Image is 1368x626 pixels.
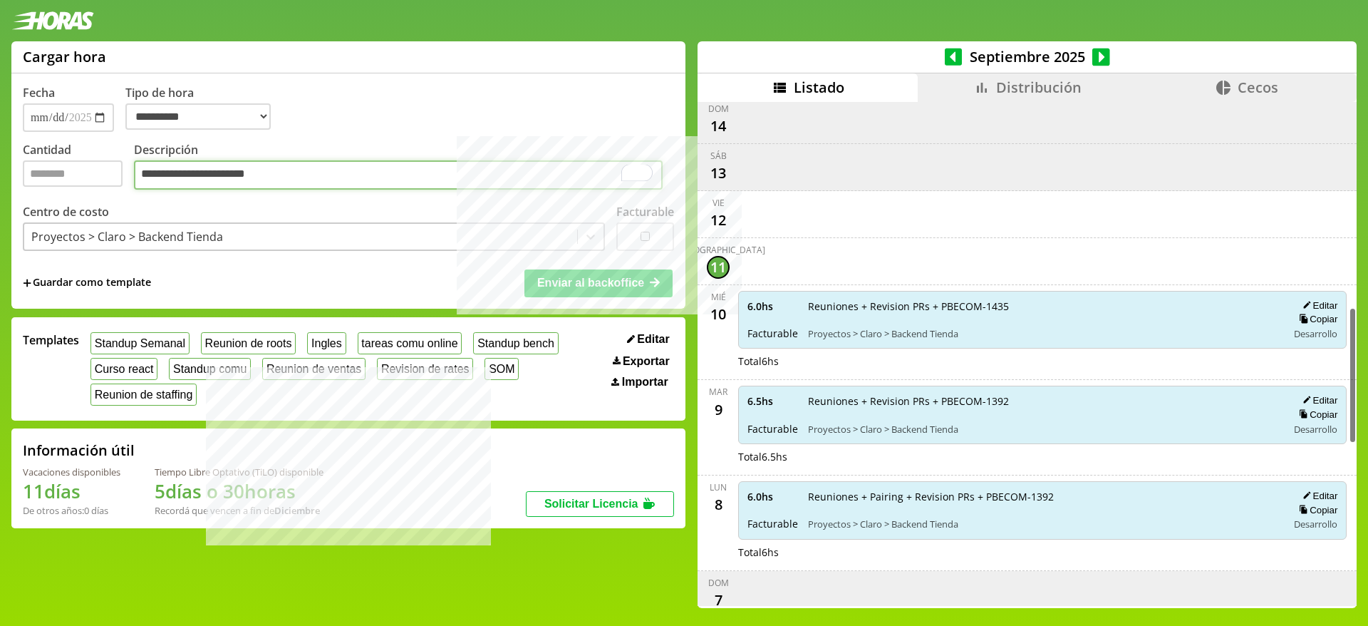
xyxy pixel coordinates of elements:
[808,423,1278,436] span: Proyectos > Claro > Backend Tienda
[708,103,729,115] div: dom
[1294,518,1337,530] span: Desarrollo
[1295,313,1337,325] button: Copiar
[23,204,109,220] label: Centro de costo
[707,162,730,185] div: 13
[524,270,673,297] button: Enviar al backoffice
[201,332,296,354] button: Reunion de roots
[169,358,251,380] button: Standup comu
[962,47,1092,66] span: Septiembre 2025
[738,354,1347,368] div: Total 6 hs
[23,275,151,291] span: +Guardar como template
[1298,394,1337,406] button: Editar
[90,384,197,406] button: Reunion de staffing
[125,85,282,132] label: Tipo de hora
[23,275,31,291] span: +
[1294,327,1337,340] span: Desarrollo
[707,303,730,326] div: 10
[1294,423,1337,436] span: Desarrollo
[307,332,346,354] button: Ingles
[23,47,106,66] h1: Cargar hora
[537,277,644,289] span: Enviar al backoffice
[31,229,223,245] div: Proyectos > Claro > Backend Tienda
[707,256,730,279] div: 11
[707,493,730,516] div: 8
[707,209,730,232] div: 12
[738,450,1347,463] div: Total 6.5 hs
[711,291,726,303] div: mié
[747,490,798,503] span: 6.0 hs
[134,160,663,190] textarea: To enrich screen reader interactions, please activate Accessibility in Grammarly extension settings
[155,466,323,478] div: Tiempo Libre Optativo (TiLO) disponible
[358,332,462,354] button: tareas comu online
[608,354,674,369] button: Exportar
[1298,299,1337,312] button: Editar
[712,197,725,209] div: vie
[377,358,473,380] button: Revision de rates
[1238,78,1278,97] span: Cecos
[155,478,323,504] h1: 5 días o 30 horas
[747,517,798,530] span: Facturable
[23,478,120,504] h1: 11 días
[996,78,1082,97] span: Distribución
[11,11,94,30] img: logotipo
[623,355,670,368] span: Exportar
[671,244,765,256] div: [DEMOGRAPHIC_DATA]
[473,332,558,354] button: Standup bench
[23,160,123,187] input: Cantidad
[1298,490,1337,502] button: Editar
[526,491,674,517] button: Solicitar Licencia
[747,394,798,408] span: 6.5 hs
[623,332,674,347] button: Editar
[1295,504,1337,516] button: Copiar
[709,386,727,398] div: mar
[23,142,134,194] label: Cantidad
[90,332,190,354] button: Standup Semanal
[23,332,79,348] span: Templates
[710,150,727,162] div: sáb
[23,466,120,478] div: Vacaciones disponibles
[155,504,323,517] div: Recordá que vencen a fin de
[747,327,798,340] span: Facturable
[23,504,120,517] div: De otros años: 0 días
[808,394,1278,408] span: Reuniones + Revision PRs + PBECOM-1392
[707,398,730,421] div: 9
[125,103,271,130] select: Tipo de hora
[808,518,1278,530] span: Proyectos > Claro > Backend Tienda
[616,204,674,220] label: Facturable
[23,85,55,101] label: Fecha
[274,504,320,517] b: Diciembre
[1295,409,1337,421] button: Copiar
[484,358,519,380] button: SOM
[808,327,1278,340] span: Proyectos > Claro > Backend Tienda
[794,78,844,97] span: Listado
[23,441,135,460] h2: Información útil
[747,422,798,436] span: Facturable
[707,115,730,138] div: 14
[134,142,674,194] label: Descripción
[738,545,1347,559] div: Total 6 hs
[808,299,1278,313] span: Reuniones + Revision PRs + PBECOM-1435
[698,102,1357,606] div: scrollable content
[747,299,798,313] span: 6.0 hs
[637,333,669,346] span: Editar
[708,577,729,589] div: dom
[90,358,157,380] button: Curso react
[710,481,727,493] div: lun
[622,376,668,389] span: Importar
[262,358,366,380] button: Reunion de ventas
[808,490,1278,503] span: Reuniones + Pairing + Revision PRs + PBECOM-1392
[707,589,730,612] div: 7
[544,498,638,510] span: Solicitar Licencia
